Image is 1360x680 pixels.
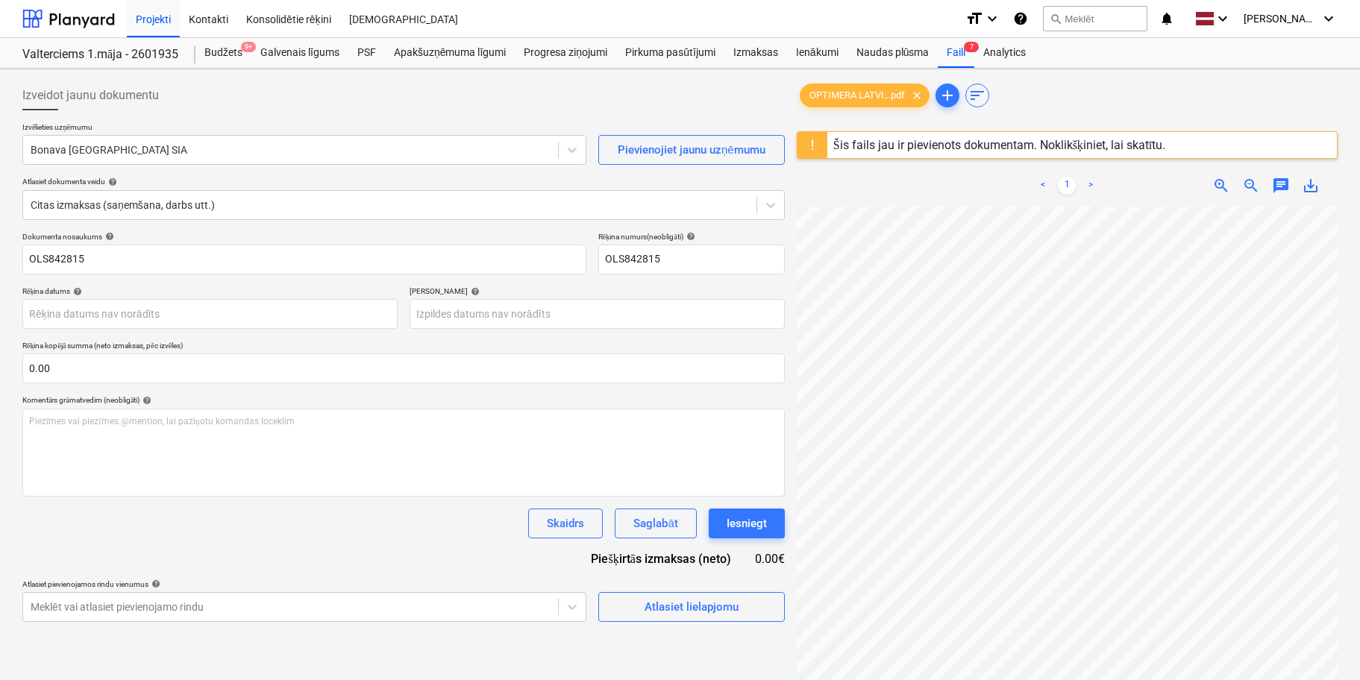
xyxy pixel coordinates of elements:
span: help [105,177,117,186]
a: Naudas plūsma [847,38,938,68]
span: help [102,232,114,241]
div: Rēķina datums [22,286,398,296]
span: 9+ [241,42,256,52]
input: Rēķina kopējā summa (neto izmaksas, pēc izvēles) [22,353,785,383]
div: Saglabāt [633,514,677,533]
div: Budžets [195,38,251,68]
a: Galvenais līgums [251,38,348,68]
a: Faili7 [938,38,974,68]
button: Skaidrs [528,509,603,538]
span: help [140,396,151,405]
a: PSF [348,38,385,68]
div: 0.00€ [755,550,785,567]
button: Meklēt [1043,6,1147,31]
div: Dokumenta nosaukums [22,232,586,242]
i: Zināšanu pamats [1013,10,1028,28]
span: OPTIMERA LATVI...pdf [800,90,914,101]
span: help [683,232,695,241]
a: Izmaksas [724,38,787,68]
div: Piešķirtās izmaksas (neto) [579,550,754,567]
button: Pievienojiet jaunu uzņēmumu [598,135,785,165]
button: Iesniegt [709,509,785,538]
div: OPTIMERA LATVI...pdf [800,84,930,107]
button: Atlasiet lielapjomu [598,592,785,622]
a: Previous page [1034,177,1052,195]
span: help [148,579,160,588]
a: Page 1 is your current page [1058,177,1076,195]
div: Komentārs grāmatvedim (neobligāti) [22,395,785,405]
a: Ienākumi [787,38,847,68]
span: help [468,287,480,296]
span: zoom_in [1212,177,1230,195]
span: Izveidot jaunu dokumentu [22,86,159,104]
span: chat [1272,177,1290,195]
i: keyboard_arrow_down [983,10,1001,28]
input: Rēķina numurs [598,245,785,274]
span: clear [908,86,926,104]
div: Pievienojiet jaunu uzņēmumu [618,140,765,160]
div: Šis fails jau ir pievienots dokumentam. Noklikšķiniet, lai skatītu. [833,138,1166,152]
a: Apakšuzņēmuma līgumi [385,38,515,68]
i: keyboard_arrow_down [1320,10,1338,28]
i: notifications [1159,10,1174,28]
a: Progresa ziņojumi [515,38,616,68]
span: save_alt [1302,177,1320,195]
span: add [938,86,956,104]
div: Rēķina numurs (neobligāti) [598,232,785,242]
p: Rēķina kopējā summa (neto izmaksas, pēc izvēles) [22,341,785,353]
div: Faili [938,38,974,68]
div: Skaidrs [547,514,584,533]
div: Valterciems 1.māja - 2601935 [22,47,178,63]
div: Atlasiet dokumenta veidu [22,177,785,186]
i: format_size [965,10,983,28]
button: Saglabāt [615,509,696,538]
div: Atlasiet pievienojamos rindu vienumus [22,579,586,589]
div: Atlasiet lielapjomu [645,597,739,617]
span: help [70,287,82,296]
input: Dokumenta nosaukums [22,245,586,274]
iframe: Chat Widget [1285,608,1360,680]
a: Next page [1082,177,1100,195]
div: [PERSON_NAME] [410,286,785,296]
a: Analytics [974,38,1035,68]
a: Pirkuma pasūtījumi [616,38,724,68]
span: [PERSON_NAME] [1244,13,1318,25]
span: 7 [964,42,979,52]
input: Rēķina datums nav norādīts [22,299,398,329]
div: Iesniegt [727,514,767,533]
span: zoom_out [1242,177,1260,195]
span: search [1050,13,1062,25]
span: sort [968,86,986,104]
p: Izvēlieties uzņēmumu [22,122,586,135]
a: Budžets9+ [195,38,251,68]
i: keyboard_arrow_down [1214,10,1232,28]
input: Izpildes datums nav norādīts [410,299,785,329]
